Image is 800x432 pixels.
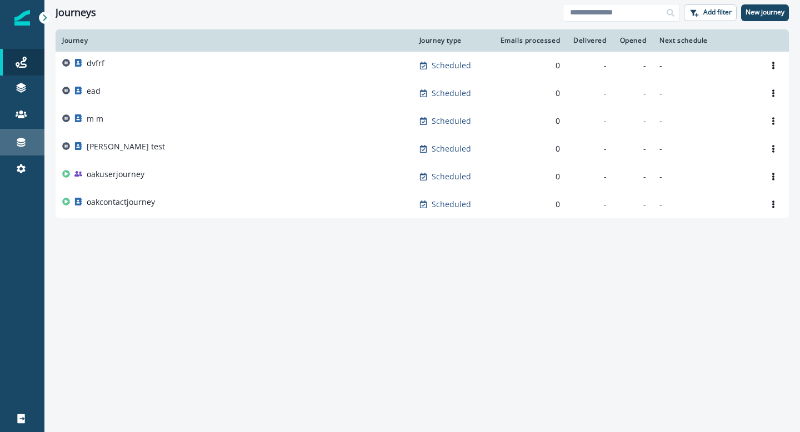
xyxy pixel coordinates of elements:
p: Scheduled [432,60,471,71]
div: 0 [498,199,560,210]
p: Scheduled [432,199,471,210]
p: New journey [746,8,784,16]
p: oakuserjourney [87,169,144,180]
div: Opened [620,36,647,45]
p: Scheduled [432,143,471,154]
button: Options [764,113,782,129]
button: Options [764,57,782,74]
p: m m [87,113,103,124]
a: m mScheduled0---Options [56,107,789,135]
p: Scheduled [432,171,471,182]
p: dvfrf [87,58,104,69]
button: Options [764,168,782,185]
a: eadScheduled0---Options [56,79,789,107]
div: Delivered [573,36,606,45]
a: dvfrfScheduled0---Options [56,52,789,79]
div: 0 [498,171,560,182]
div: Next schedule [659,36,751,45]
div: - [620,143,647,154]
p: - [659,60,751,71]
a: oakcontactjourneyScheduled0---Options [56,190,789,218]
p: - [659,199,751,210]
p: [PERSON_NAME] test [87,141,165,152]
div: 0 [498,143,560,154]
button: Options [764,85,782,102]
p: Add filter [703,8,732,16]
a: [PERSON_NAME] testScheduled0---Options [56,135,789,163]
div: - [573,143,606,154]
div: Emails processed [498,36,560,45]
div: 0 [498,88,560,99]
div: - [573,115,606,127]
div: - [620,88,647,99]
p: - [659,115,751,127]
p: - [659,88,751,99]
div: 0 [498,60,560,71]
p: - [659,171,751,182]
div: - [620,171,647,182]
button: Options [764,140,782,157]
div: 0 [498,115,560,127]
h1: Journeys [56,7,96,19]
div: - [573,199,606,210]
div: - [573,88,606,99]
div: - [620,115,647,127]
p: Scheduled [432,88,471,99]
div: Journey type [419,36,486,45]
a: oakuserjourneyScheduled0---Options [56,163,789,190]
img: Inflection [14,10,30,26]
button: Options [764,196,782,213]
div: - [620,60,647,71]
button: New journey [741,4,789,21]
div: - [573,60,606,71]
p: - [659,143,751,154]
div: - [573,171,606,182]
p: Scheduled [432,115,471,127]
p: oakcontactjourney [87,197,155,208]
div: Journey [62,36,406,45]
p: ead [87,86,101,97]
div: - [620,199,647,210]
button: Add filter [684,4,737,21]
